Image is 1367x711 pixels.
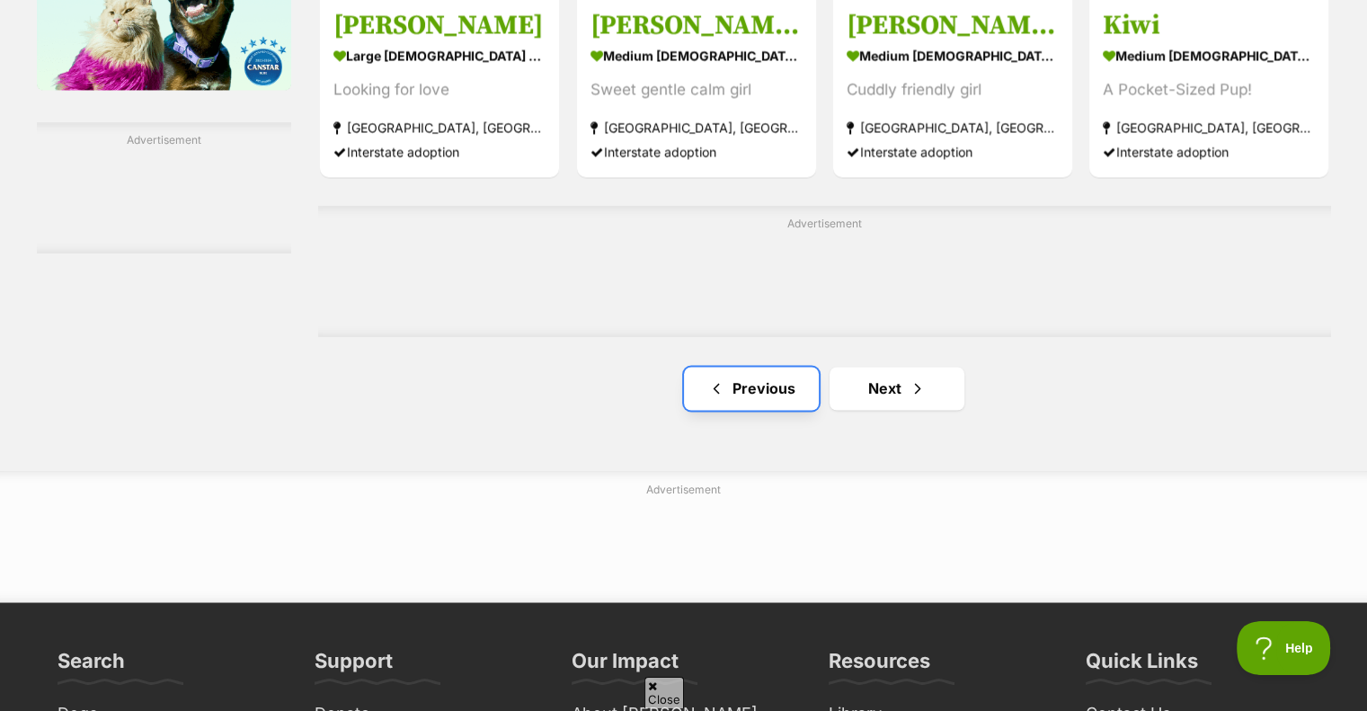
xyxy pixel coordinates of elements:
[315,647,393,683] h3: Support
[847,42,1059,68] strong: medium [DEMOGRAPHIC_DATA] Dog
[333,8,546,42] h3: [PERSON_NAME]
[847,8,1059,42] h3: [PERSON_NAME] - [DEMOGRAPHIC_DATA] Staffy X Boxer
[333,42,546,68] strong: large [DEMOGRAPHIC_DATA] Dog
[829,647,930,683] h3: Resources
[1103,115,1315,139] strong: [GEOGRAPHIC_DATA], [GEOGRAPHIC_DATA]
[847,139,1059,164] div: Interstate adoption
[1237,621,1331,675] iframe: Help Scout Beacon - Open
[1103,8,1315,42] h3: Kiwi
[333,77,546,102] div: Looking for love
[1103,42,1315,68] strong: medium [DEMOGRAPHIC_DATA] Dog
[590,115,803,139] strong: [GEOGRAPHIC_DATA], [GEOGRAPHIC_DATA]
[590,8,803,42] h3: [PERSON_NAME] - [DEMOGRAPHIC_DATA] Kelpie X
[644,677,684,708] span: Close
[318,206,1330,337] div: Advertisement
[830,367,964,410] a: Next page
[684,367,819,410] a: Previous page
[572,647,679,683] h3: Our Impact
[1086,647,1198,683] h3: Quick Links
[847,77,1059,102] div: Cuddly friendly girl
[590,139,803,164] div: Interstate adoption
[333,115,546,139] strong: [GEOGRAPHIC_DATA], [GEOGRAPHIC_DATA]
[590,42,803,68] strong: medium [DEMOGRAPHIC_DATA] Dog
[58,647,125,683] h3: Search
[847,115,1059,139] strong: [GEOGRAPHIC_DATA], [GEOGRAPHIC_DATA]
[333,139,546,164] div: Interstate adoption
[1103,139,1315,164] div: Interstate adoption
[318,367,1330,410] nav: Pagination
[1103,77,1315,102] div: A Pocket-Sized Pup!
[37,122,292,253] div: Advertisement
[590,77,803,102] div: Sweet gentle calm girl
